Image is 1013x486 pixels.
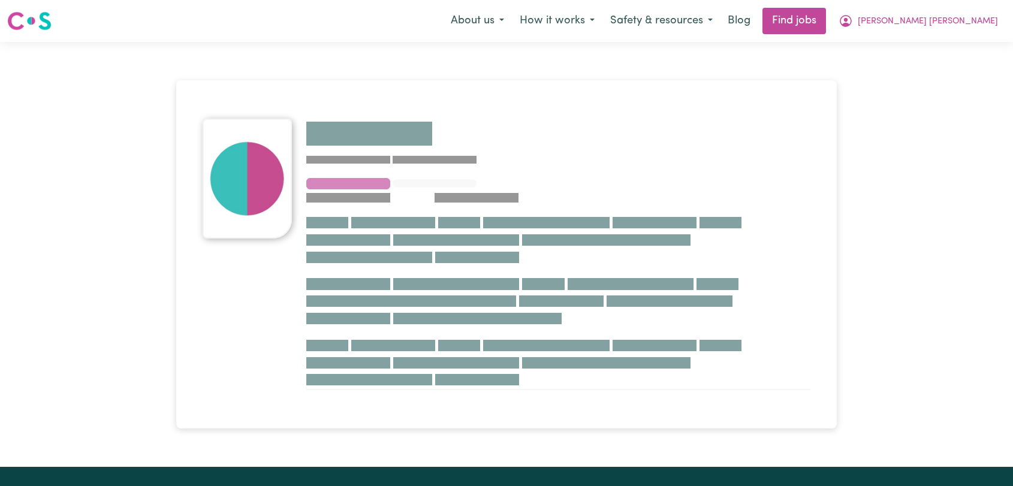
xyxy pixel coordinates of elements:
[602,8,720,34] button: Safety & resources
[762,8,826,34] a: Find jobs
[443,8,512,34] button: About us
[7,7,52,35] a: Careseekers logo
[7,10,52,32] img: Careseekers logo
[858,15,998,28] span: [PERSON_NAME] [PERSON_NAME]
[512,8,602,34] button: How it works
[831,8,1006,34] button: My Account
[720,8,758,34] a: Blog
